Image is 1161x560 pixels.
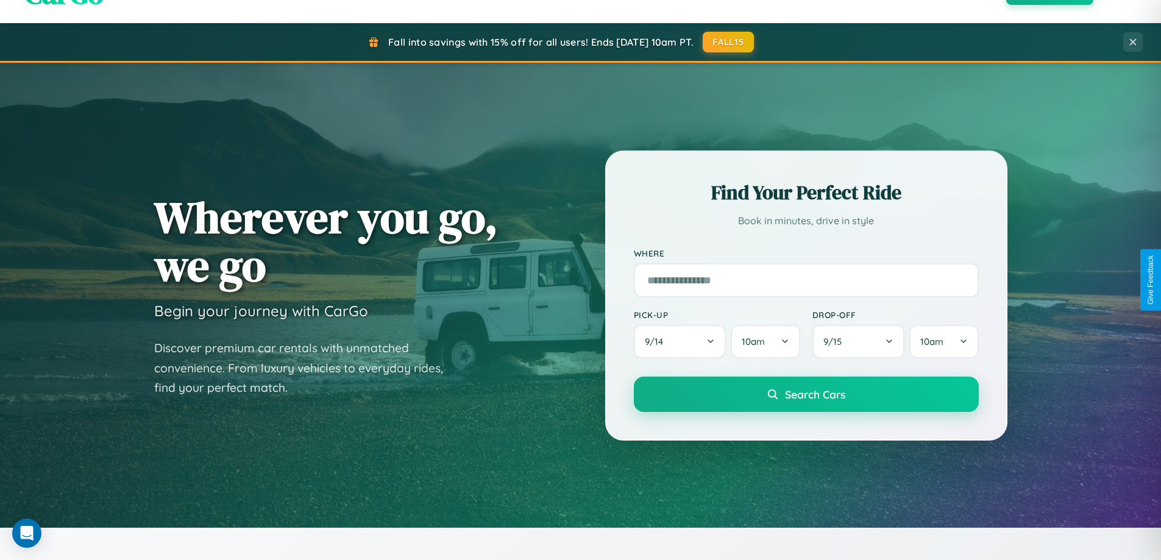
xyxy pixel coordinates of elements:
span: 9 / 15 [823,336,848,347]
button: 9/15 [812,325,905,358]
span: 9 / 14 [645,336,669,347]
span: 10am [742,336,765,347]
button: Search Cars [634,377,979,412]
button: FALL15 [703,32,754,52]
button: 10am [909,325,978,358]
span: 10am [920,336,943,347]
h2: Find Your Perfect Ride [634,179,979,206]
span: Search Cars [785,388,845,401]
label: Where [634,248,979,258]
button: 9/14 [634,325,726,358]
button: 10am [731,325,800,358]
div: Open Intercom Messenger [12,519,41,548]
p: Discover premium car rentals with unmatched convenience. From luxury vehicles to everyday rides, ... [154,338,459,398]
h3: Begin your journey with CarGo [154,302,368,320]
p: Book in minutes, drive in style [634,212,979,230]
div: Give Feedback [1146,255,1155,305]
h1: Wherever you go, we go [154,193,498,289]
label: Pick-up [634,310,800,320]
span: Fall into savings with 15% off for all users! Ends [DATE] 10am PT. [388,36,694,48]
label: Drop-off [812,310,979,320]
